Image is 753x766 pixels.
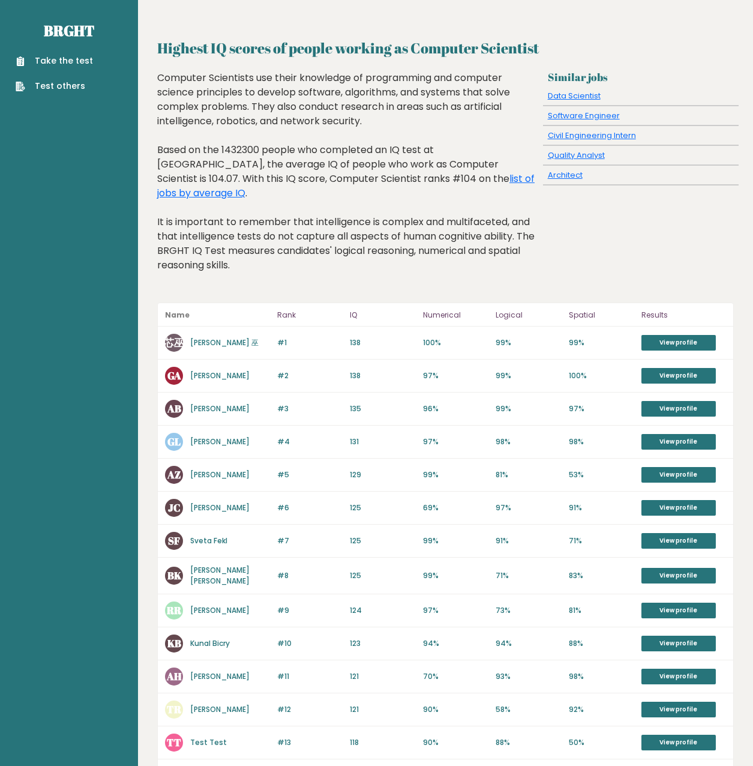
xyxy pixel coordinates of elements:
[641,335,716,351] a: View profile
[569,605,634,616] p: 81%
[350,570,415,581] p: 125
[168,501,181,514] text: JC
[16,80,93,92] a: Test others
[190,403,250,414] a: [PERSON_NAME]
[548,90,601,101] a: Data Scientist
[350,337,415,348] p: 138
[157,71,539,291] div: Computer Scientists use their knowledge of programming and computer science principles to develop...
[277,671,343,682] p: #11
[496,638,561,649] p: 94%
[641,401,716,417] a: View profile
[423,436,488,447] p: 97%
[496,308,561,322] p: Logical
[167,468,181,481] text: AZ
[157,172,535,200] a: list of jobs by average IQ
[496,403,561,414] p: 99%
[277,570,343,581] p: #8
[569,502,634,513] p: 91%
[496,370,561,381] p: 99%
[277,436,343,447] p: #4
[423,502,488,513] p: 69%
[167,435,181,448] text: GL
[350,737,415,748] p: 118
[641,669,716,684] a: View profile
[569,638,634,649] p: 88%
[277,370,343,381] p: #2
[167,568,182,582] text: BK
[548,149,605,161] a: Quality Analyst
[641,500,716,516] a: View profile
[496,436,561,447] p: 98%
[166,669,182,683] text: AH
[641,467,716,483] a: View profile
[569,671,634,682] p: 98%
[350,638,415,649] p: 123
[163,336,184,349] text: 芯巫
[277,605,343,616] p: #9
[423,337,488,348] p: 100%
[548,110,620,121] a: Software Engineer
[167,636,181,650] text: KB
[166,603,182,617] text: RR
[569,436,634,447] p: 98%
[157,37,734,59] h2: Highest IQ scores of people working as Computer Scientist
[548,130,636,141] a: Civil Engineering Intern
[277,704,343,715] p: #12
[277,502,343,513] p: #6
[423,737,488,748] p: 90%
[350,704,415,715] p: 121
[277,535,343,546] p: #7
[277,469,343,480] p: #5
[277,638,343,649] p: #10
[165,310,190,320] b: Name
[423,638,488,649] p: 94%
[190,535,227,546] a: Sveta Fekl
[569,535,634,546] p: 71%
[423,605,488,616] p: 97%
[641,603,716,618] a: View profile
[350,671,415,682] p: 121
[423,308,488,322] p: Numerical
[350,308,415,322] p: IQ
[641,434,716,450] a: View profile
[569,403,634,414] p: 97%
[190,502,250,513] a: [PERSON_NAME]
[548,71,734,83] h3: Similar jobs
[641,636,716,651] a: View profile
[569,469,634,480] p: 53%
[350,370,415,381] p: 138
[569,737,634,748] p: 50%
[16,55,93,67] a: Take the test
[190,671,250,681] a: [PERSON_NAME]
[423,671,488,682] p: 70%
[167,369,181,382] text: GA
[350,436,415,447] p: 131
[190,436,250,447] a: [PERSON_NAME]
[167,402,181,415] text: AB
[641,702,716,717] a: View profile
[190,605,250,615] a: [PERSON_NAME]
[350,535,415,546] p: 125
[277,403,343,414] p: #3
[277,337,343,348] p: #1
[350,403,415,414] p: 135
[423,570,488,581] p: 99%
[350,502,415,513] p: 125
[190,469,250,480] a: [PERSON_NAME]
[548,169,583,181] a: Architect
[423,469,488,480] p: 99%
[569,570,634,581] p: 83%
[167,702,182,716] text: TR
[641,568,716,584] a: View profile
[190,370,250,381] a: [PERSON_NAME]
[496,737,561,748] p: 88%
[44,21,94,40] a: Brght
[423,403,488,414] p: 96%
[277,308,343,322] p: Rank
[496,337,561,348] p: 99%
[496,704,561,715] p: 58%
[641,308,726,322] p: Results
[569,337,634,348] p: 99%
[496,671,561,682] p: 93%
[190,337,259,348] a: [PERSON_NAME] 巫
